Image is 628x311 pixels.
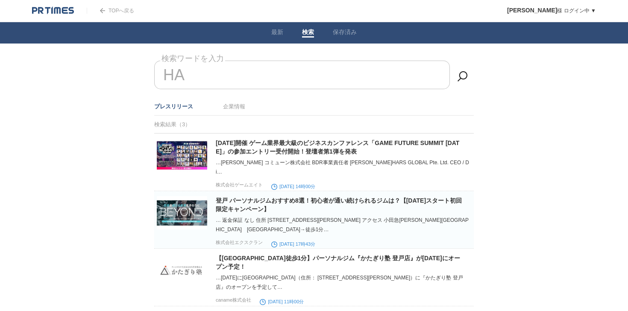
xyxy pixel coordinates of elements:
label: 検索ワードを入力 [160,52,225,65]
div: 検索結果（3） [154,116,474,134]
img: 58021-45-05764b315fc959096912edb0e7586664-1920x1080.png [157,139,207,172]
img: 60073-99-51693f9dc2e428f099212f222021e232-1920x1005.jpg [157,254,207,287]
p: caname株式会社 [216,297,251,303]
a: 保存済み [333,29,357,38]
a: 登戸 パーソナルジムおすすめ8選！初心者が通い続けられるジムは？【[DATE]スタート初回限定キャンペーン】 [216,197,462,212]
time: [DATE] 17時43分 [271,241,315,247]
img: arrow.png [100,8,105,13]
div: …[DATE]に[GEOGRAPHIC_DATA]（住所： [STREET_ADDRESS][PERSON_NAME]）に『かたぎり塾 登戸店』のオープンを予定して… [216,273,472,292]
a: プレスリリース [154,103,193,110]
time: [DATE] 14時00分 [271,184,315,189]
a: 企業情報 [223,103,245,110]
img: 80854-8-79ad14481a3d44b2b024283227b7c13c-980x490.png [157,196,207,230]
div: … 返金保証 なし 住所 [STREET_ADDRESS][PERSON_NAME] アクセス 小田急[PERSON_NAME][GEOGRAPHIC_DATA] [GEOGRAPHIC_DAT... [216,215,472,234]
a: TOPへ戻る [87,8,134,14]
div: …[PERSON_NAME] コミューン株式会社 BDR事業責任者 [PERSON_NAME]HARS GLOBAL Pte. Ltd. CEO / Di… [216,158,472,177]
a: [DATE]開催 ゲーム業界最大級のビジネスカンファレンス「GAME FUTURE SUMMIT [DATE]」の参加エントリー受付開始！登壇者第1弾を発表 [216,140,459,155]
span: [PERSON_NAME] [507,7,557,14]
p: 株式会社エクスクラン [216,239,263,246]
a: 【[GEOGRAPHIC_DATA]徒歩1分】パーソナルジム『かたぎり塾 登戸店』が[DATE]にオープン予定！ [216,255,460,270]
a: 最新 [271,29,283,38]
a: [PERSON_NAME]様 ログイン中 ▼ [507,8,596,14]
p: 株式会社ゲームエイト [216,182,263,188]
a: 検索 [302,29,314,38]
img: logo.png [32,6,74,15]
time: [DATE] 11時00分 [260,299,304,304]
